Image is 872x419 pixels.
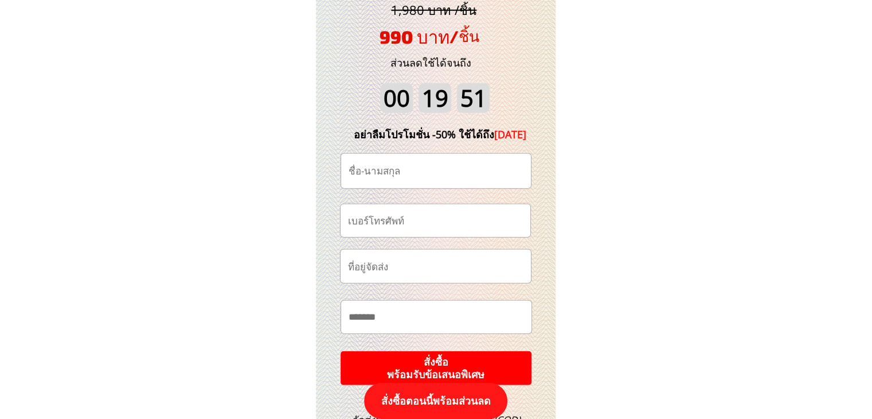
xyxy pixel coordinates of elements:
[345,250,526,283] input: ที่อยู่จัดส่ง
[364,383,507,419] p: สั่งซื้อตอนนี้พร้อมส่วนลด
[337,126,544,143] div: อย่าลืมโปรโมชั่น -50% ใช้ได้ถึง
[449,26,479,45] span: /ชิ้น
[345,204,526,237] input: เบอร์โทรศัพท์
[333,350,539,387] p: สั่งซื้อ พร้อมรับข้อเสนอพิเศษ
[494,127,526,141] span: [DATE]
[346,154,526,188] input: ชื่อ-นามสกุล
[391,1,476,18] span: 1,980 บาท /ชิ้น
[375,55,487,71] h3: ส่วนลดใช้ได้จนถึง
[380,26,449,47] span: 990 บาท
